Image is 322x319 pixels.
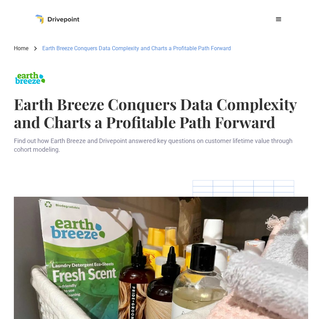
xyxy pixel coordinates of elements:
h1: Earth Breeze Conquers Data Complexity and Charts a Profitable Path Forward [14,95,308,131]
div: Earth Breeze Conquers Data Complexity and Charts a Profitable Path Forward [42,45,231,52]
a: home [35,15,79,24]
p: Find out how Earth Breeze and Drivepoint answered key questions on customer lifetime value throug... [14,136,308,154]
a: Home [14,45,28,52]
div: menu [270,11,287,28]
